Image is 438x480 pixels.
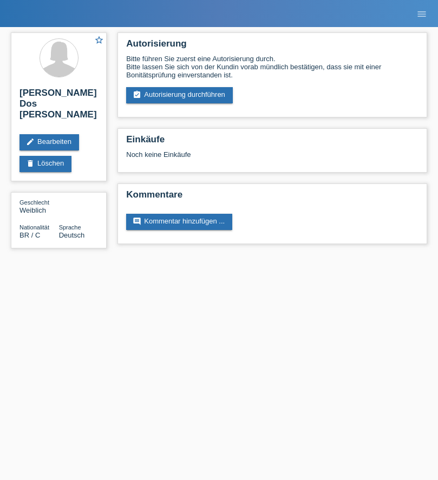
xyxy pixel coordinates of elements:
h2: [PERSON_NAME] Dos [PERSON_NAME] [19,88,98,126]
div: Noch keine Einkäufe [126,150,419,167]
a: assignment_turned_inAutorisierung durchführen [126,87,233,103]
h2: Kommentare [126,189,419,206]
i: menu [416,9,427,19]
h2: Einkäufe [126,134,419,150]
a: editBearbeiten [19,134,79,150]
i: edit [26,137,35,146]
a: star_border [94,35,104,47]
span: Nationalität [19,224,49,231]
i: delete [26,159,35,168]
span: Geschlecht [19,199,49,206]
span: Sprache [59,224,81,231]
i: assignment_turned_in [133,90,141,99]
a: commentKommentar hinzufügen ... [126,214,232,230]
div: Weiblich [19,198,59,214]
span: Deutsch [59,231,85,239]
i: star_border [94,35,104,45]
span: Brasilien / C / 07.05.2012 [19,231,40,239]
a: menu [411,10,433,17]
div: Bitte führen Sie zuerst eine Autorisierung durch. Bitte lassen Sie sich von der Kundin vorab münd... [126,55,419,79]
i: comment [133,217,141,226]
a: deleteLöschen [19,156,71,172]
h2: Autorisierung [126,38,419,55]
